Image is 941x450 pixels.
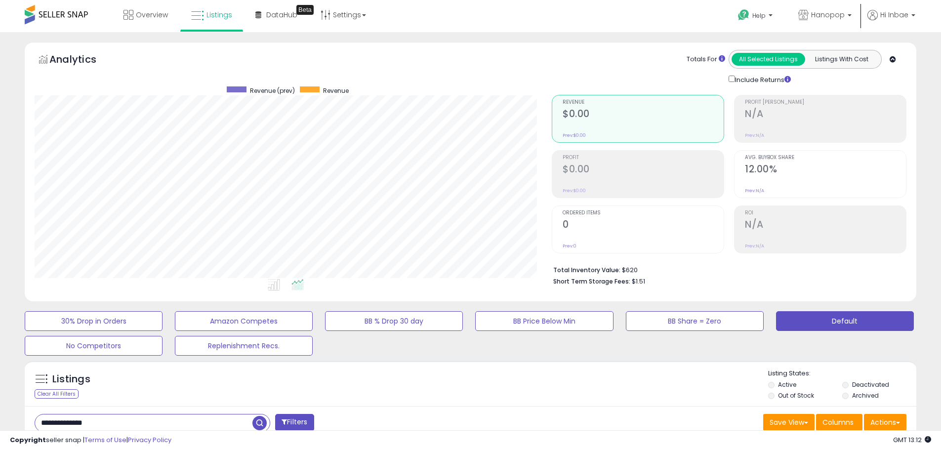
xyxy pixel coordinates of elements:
[893,435,931,445] span: 2025-09-12 13:12 GMT
[563,210,724,216] span: Ordered Items
[475,311,613,331] button: BB Price Below Min
[745,100,906,105] span: Profit [PERSON_NAME]
[880,10,908,20] span: Hi Inbae
[563,219,724,232] h2: 0
[136,10,168,20] span: Overview
[10,435,46,445] strong: Copyright
[553,277,630,286] b: Short Term Storage Fees:
[745,188,764,194] small: Prev: N/A
[745,219,906,232] h2: N/A
[778,380,796,389] label: Active
[563,164,724,177] h2: $0.00
[745,155,906,161] span: Avg. Buybox Share
[745,243,764,249] small: Prev: N/A
[811,10,845,20] span: Hanopop
[805,53,878,66] button: Listings With Cost
[250,86,295,95] span: Revenue (prev)
[852,380,889,389] label: Deactivated
[175,311,313,331] button: Amazon Competes
[128,435,171,445] a: Privacy Policy
[563,132,586,138] small: Prev: $0.00
[275,414,314,431] button: Filters
[563,188,586,194] small: Prev: $0.00
[864,414,906,431] button: Actions
[745,132,764,138] small: Prev: N/A
[52,372,90,386] h5: Listings
[10,436,171,445] div: seller snap | |
[25,311,163,331] button: 30% Drop in Orders
[626,311,764,331] button: BB Share = Zero
[206,10,232,20] span: Listings
[49,52,116,69] h5: Analytics
[553,263,899,275] li: $620
[323,86,349,95] span: Revenue
[816,414,862,431] button: Columns
[84,435,126,445] a: Terms of Use
[553,266,620,274] b: Total Inventory Value:
[737,9,750,21] i: Get Help
[822,417,854,427] span: Columns
[768,369,916,378] p: Listing States:
[732,53,805,66] button: All Selected Listings
[778,391,814,400] label: Out of Stock
[745,164,906,177] h2: 12.00%
[867,10,915,32] a: Hi Inbae
[745,108,906,122] h2: N/A
[752,11,766,20] span: Help
[563,108,724,122] h2: $0.00
[687,55,725,64] div: Totals For
[563,155,724,161] span: Profit
[35,389,79,399] div: Clear All Filters
[763,414,815,431] button: Save View
[266,10,297,20] span: DataHub
[632,277,645,286] span: $1.51
[25,336,163,356] button: No Competitors
[175,336,313,356] button: Replenishment Recs.
[745,210,906,216] span: ROI
[852,391,879,400] label: Archived
[776,311,914,331] button: Default
[730,1,782,32] a: Help
[325,311,463,331] button: BB % Drop 30 day
[296,5,314,15] div: Tooltip anchor
[721,74,803,85] div: Include Returns
[563,100,724,105] span: Revenue
[563,243,576,249] small: Prev: 0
